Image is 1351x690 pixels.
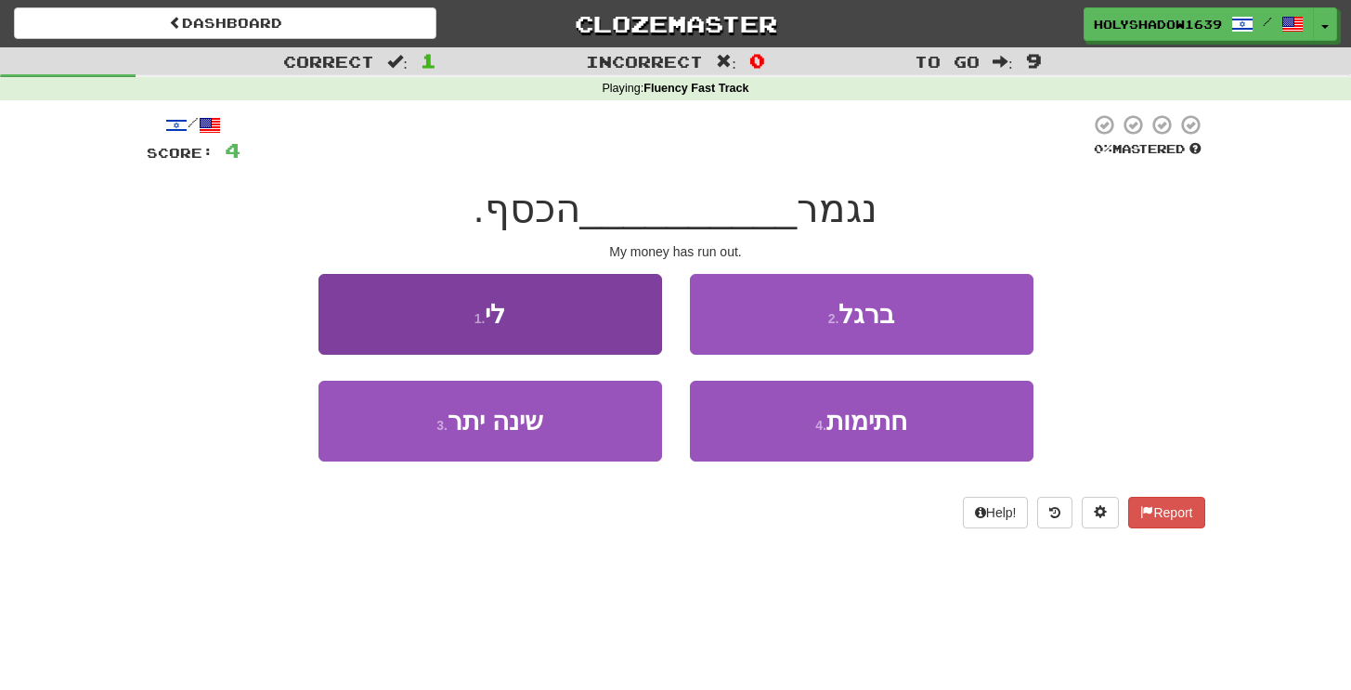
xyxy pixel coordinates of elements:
[14,7,436,39] a: Dashboard
[1090,141,1205,158] div: Mastered
[1263,15,1272,28] span: /
[448,407,543,436] span: שינה יתר
[963,497,1029,528] button: Help!
[797,187,877,230] span: נגמר
[1026,49,1042,72] span: 9
[1128,497,1204,528] button: Report
[421,49,436,72] span: 1
[716,54,736,70] span: :
[749,49,765,72] span: 0
[915,52,980,71] span: To go
[586,52,703,71] span: Incorrect
[387,54,408,70] span: :
[485,300,505,329] span: לי
[580,187,798,230] span: __________
[1094,141,1112,156] span: 0 %
[147,242,1205,261] div: My money has run out.
[643,82,748,95] strong: Fluency Fast Track
[474,311,486,326] small: 1 .
[318,274,662,355] button: 1.לי
[474,187,580,230] span: הכסף.
[1094,16,1222,33] span: HolyShadow1639
[318,381,662,462] button: 3.שינה יתר
[1037,497,1072,528] button: Round history (alt+y)
[225,138,240,162] span: 4
[147,113,240,137] div: /
[815,418,826,433] small: 4 .
[838,300,894,329] span: ברגל
[283,52,374,71] span: Correct
[1084,7,1314,41] a: HolyShadow1639 /
[690,274,1033,355] button: 2.ברגל
[826,407,907,436] span: חתימות
[828,311,839,326] small: 2 .
[690,381,1033,462] button: 4.חתימות
[147,145,214,161] span: Score:
[464,7,887,40] a: Clozemaster
[436,418,448,433] small: 3 .
[993,54,1013,70] span: :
